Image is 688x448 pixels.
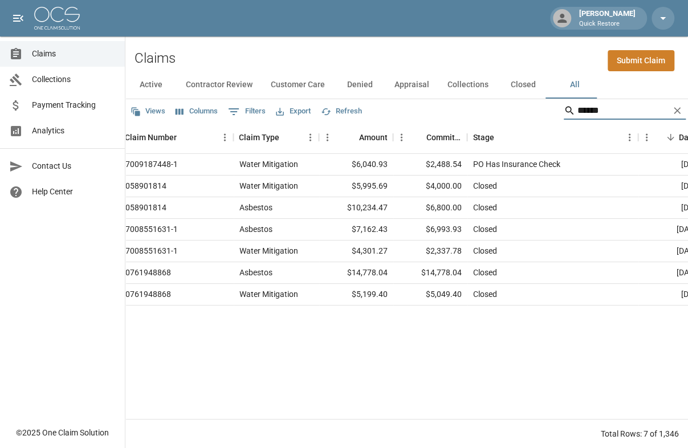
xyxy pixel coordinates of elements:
[498,71,549,99] button: Closed
[473,202,497,213] div: Closed
[638,129,655,146] button: Menu
[359,121,387,153] div: Amount
[239,223,272,235] div: Asbestos
[125,267,171,278] div: 0761948868
[239,267,272,278] div: Asbestos
[393,241,467,262] div: $2,337.78
[177,129,193,145] button: Sort
[473,180,497,192] div: Closed
[473,245,497,256] div: Closed
[119,121,233,153] div: Claim Number
[34,7,80,30] img: ocs-logo-white-transparent.png
[473,223,497,235] div: Closed
[273,103,314,120] button: Export
[239,158,298,170] div: Water Mitigation
[32,186,116,198] span: Help Center
[239,121,279,153] div: Claim Type
[393,129,410,146] button: Menu
[125,288,171,300] div: 0761948868
[334,71,385,99] button: Denied
[125,180,166,192] div: 058901814
[32,48,116,60] span: Claims
[319,219,393,241] div: $7,162.43
[319,121,393,153] div: Amount
[601,428,679,439] div: Total Rows: 7 of 1,346
[473,288,497,300] div: Closed
[319,241,393,262] div: $4,301.27
[393,219,467,241] div: $6,993.93
[473,267,497,278] div: Closed
[125,71,688,99] div: dynamic tabs
[473,121,494,153] div: Stage
[239,180,298,192] div: Water Mitigation
[32,125,116,137] span: Analytics
[621,129,638,146] button: Menu
[393,176,467,197] div: $4,000.00
[608,50,674,71] a: Submit Claim
[125,71,177,99] button: Active
[549,71,600,99] button: All
[343,129,359,145] button: Sort
[393,262,467,284] div: $14,778.04
[564,101,686,122] div: Search
[216,129,233,146] button: Menu
[494,129,510,145] button: Sort
[7,7,30,30] button: open drawer
[125,121,177,153] div: Claim Number
[393,197,467,219] div: $6,800.00
[125,158,178,170] div: 7009187448-1
[225,103,268,121] button: Show filters
[279,129,295,145] button: Sort
[319,154,393,176] div: $6,040.93
[410,129,426,145] button: Sort
[467,121,638,153] div: Stage
[32,99,116,111] span: Payment Tracking
[32,160,116,172] span: Contact Us
[262,71,334,99] button: Customer Care
[239,202,272,213] div: Asbestos
[669,102,686,119] button: Clear
[135,50,176,67] h2: Claims
[128,103,168,120] button: Views
[385,71,438,99] button: Appraisal
[662,129,678,145] button: Sort
[575,8,640,28] div: [PERSON_NAME]
[393,121,467,153] div: Committed Amount
[239,245,298,256] div: Water Mitigation
[32,74,116,85] span: Collections
[177,71,262,99] button: Contractor Review
[16,427,109,438] div: © 2025 One Claim Solution
[426,121,461,153] div: Committed Amount
[473,158,560,170] div: PO Has Insurance Check
[125,223,178,235] div: 7008551631-1
[319,129,336,146] button: Menu
[319,176,393,197] div: $5,995.69
[302,129,319,146] button: Menu
[319,284,393,306] div: $5,199.40
[393,154,467,176] div: $2,488.54
[239,288,298,300] div: Water Mitigation
[438,71,498,99] button: Collections
[125,202,166,213] div: 058901814
[318,103,365,120] button: Refresh
[173,103,221,120] button: Select columns
[125,245,178,256] div: 7008551631-1
[393,284,467,306] div: $5,049.40
[579,19,636,29] p: Quick Restore
[233,121,319,153] div: Claim Type
[319,262,393,284] div: $14,778.04
[319,197,393,219] div: $10,234.47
